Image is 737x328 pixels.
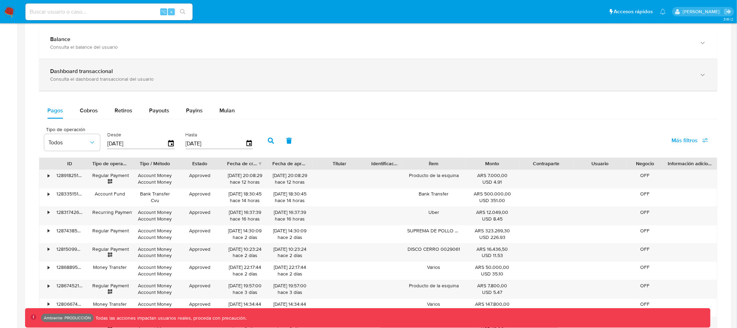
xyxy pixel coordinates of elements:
[660,9,666,15] a: Notificaciones
[161,8,166,15] span: ⌥
[614,8,653,15] span: Accesos rápidos
[94,315,247,321] p: Todas las acciones impactan usuarios reales, proceda con precaución.
[683,8,722,15] p: diego.assum@mercadolibre.com
[176,7,190,17] button: search-icon
[170,8,172,15] span: s
[44,317,91,319] p: Ambiente: PRODUCCIÓN
[724,8,732,15] a: Salir
[723,16,734,22] span: 3.161.2
[25,7,193,16] input: Buscar usuario o caso...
